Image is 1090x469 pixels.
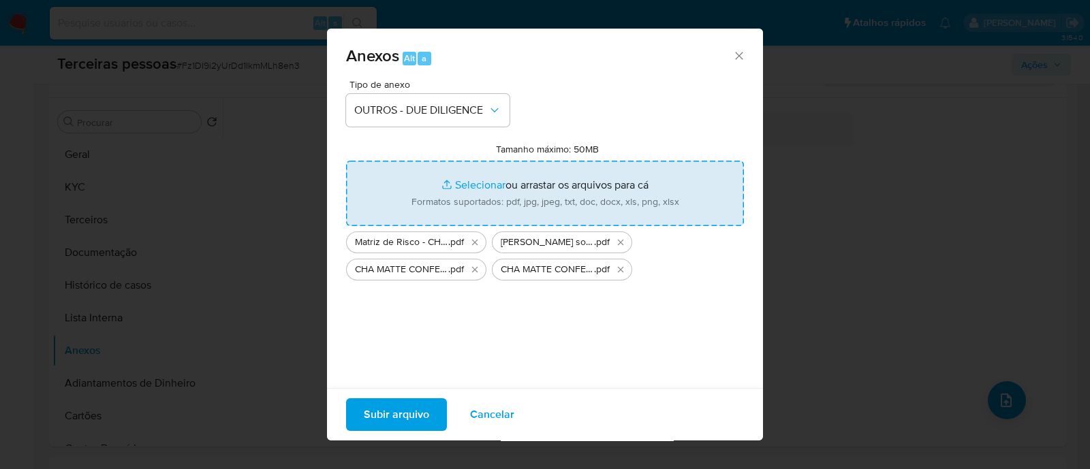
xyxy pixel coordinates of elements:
[346,44,399,67] span: Anexos
[448,263,464,276] span: .pdf
[501,236,594,249] span: [PERSON_NAME] softon
[612,234,629,250] button: Excluir Alexandre Lopes da Cunha Freire softon.pdf
[346,94,510,127] button: OUTROS - DUE DILIGENCE
[355,236,448,249] span: Matriz de Risco - CHA MATTE CONFECCOES LTDA
[346,226,744,280] ul: Arquivos selecionados
[422,52,426,65] span: a
[452,398,532,431] button: Cancelar
[612,261,629,278] button: Excluir CHA MATTE CONFECCOES LTDA cnpj.pdf
[732,49,745,61] button: Fechar
[354,103,488,117] span: OUTROS - DUE DILIGENCE
[346,398,447,431] button: Subir arquivo
[448,236,464,249] span: .pdf
[501,263,594,276] span: CHA MATTE CONFECCOES LTDA cnpj
[470,400,514,430] span: Cancelar
[364,400,429,430] span: Subir arquivo
[467,234,483,250] button: Excluir Matriz de Risco - CHA MATTE CONFECCOES LTDA.pdf
[594,263,610,276] span: .pdf
[496,143,599,155] label: Tamanho máximo: 50MB
[467,261,483,278] button: Excluir CHA MATTE CONFECCOES LTDA softon.pdf
[404,52,415,65] span: Alt
[355,263,448,276] span: CHA MATTE CONFECCOES LTDA softon
[594,236,610,249] span: .pdf
[349,80,513,89] span: Tipo de anexo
